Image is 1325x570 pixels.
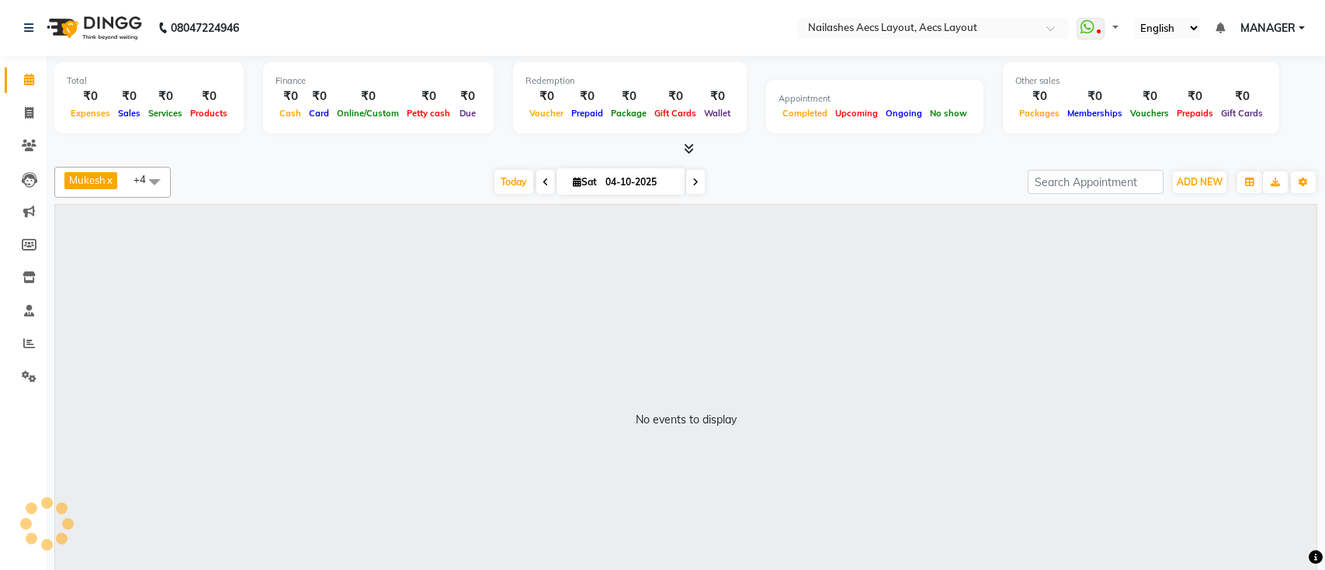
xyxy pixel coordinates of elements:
[1015,88,1063,105] div: ₹0
[333,88,403,105] div: ₹0
[134,173,158,185] span: +4
[1177,176,1223,188] span: ADD NEW
[636,412,737,428] div: No events to display
[186,108,231,119] span: Products
[1217,108,1267,119] span: Gift Cards
[1173,171,1226,193] button: ADD NEW
[525,74,734,88] div: Redemption
[569,176,601,188] span: Sat
[67,88,114,105] div: ₹0
[1063,108,1126,119] span: Memberships
[882,108,926,119] span: Ongoing
[1063,88,1126,105] div: ₹0
[525,108,567,119] span: Voucher
[454,88,481,105] div: ₹0
[1173,108,1217,119] span: Prepaids
[276,108,305,119] span: Cash
[403,108,454,119] span: Petty cash
[67,108,114,119] span: Expenses
[1240,20,1296,36] span: MANAGER
[114,108,144,119] span: Sales
[831,108,882,119] span: Upcoming
[525,88,567,105] div: ₹0
[607,108,650,119] span: Package
[276,88,305,105] div: ₹0
[1173,88,1217,105] div: ₹0
[567,88,607,105] div: ₹0
[1028,170,1164,194] input: Search Appointment
[567,108,607,119] span: Prepaid
[779,108,831,119] span: Completed
[106,174,113,186] a: x
[1126,88,1173,105] div: ₹0
[456,108,480,119] span: Due
[403,88,454,105] div: ₹0
[305,108,333,119] span: Card
[650,88,700,105] div: ₹0
[333,108,403,119] span: Online/Custom
[494,170,533,194] span: Today
[114,88,144,105] div: ₹0
[144,108,186,119] span: Services
[1015,74,1267,88] div: Other sales
[607,88,650,105] div: ₹0
[601,171,678,194] input: 2025-10-04
[700,88,734,105] div: ₹0
[186,88,231,105] div: ₹0
[1015,108,1063,119] span: Packages
[1126,108,1173,119] span: Vouchers
[40,6,146,50] img: logo
[144,88,186,105] div: ₹0
[650,108,700,119] span: Gift Cards
[67,74,231,88] div: Total
[779,92,971,105] div: Appointment
[1217,88,1267,105] div: ₹0
[926,108,971,119] span: No show
[305,88,333,105] div: ₹0
[276,74,481,88] div: Finance
[171,6,239,50] b: 08047224946
[69,174,106,186] span: Mukesh
[700,108,734,119] span: Wallet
